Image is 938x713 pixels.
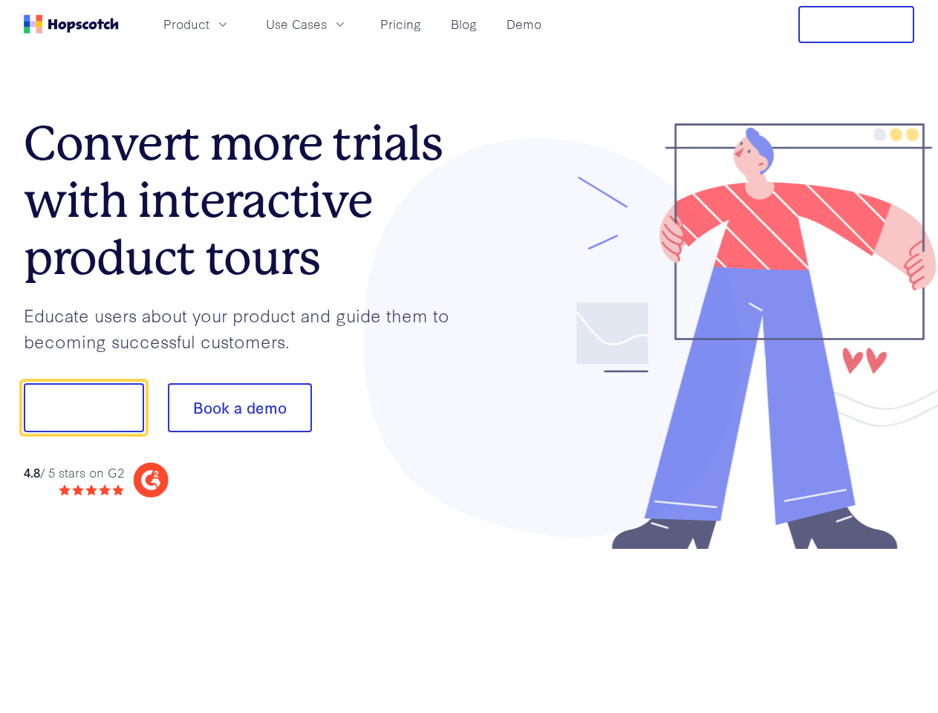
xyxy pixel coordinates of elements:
[24,15,119,33] a: Home
[154,12,239,36] button: Product
[445,12,483,36] a: Blog
[163,15,209,33] span: Product
[798,6,914,43] button: Free Trial
[257,12,356,36] button: Use Cases
[24,463,124,482] div: / 5 stars on G2
[24,383,144,432] button: Show me!
[168,383,312,432] button: Book a demo
[374,12,427,36] a: Pricing
[24,463,40,481] strong: 4.8
[501,12,547,36] a: Demo
[24,115,469,286] h1: Convert more trials with interactive product tours
[24,302,469,354] p: Educate users about your product and guide them to becoming successful customers.
[266,15,327,33] span: Use Cases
